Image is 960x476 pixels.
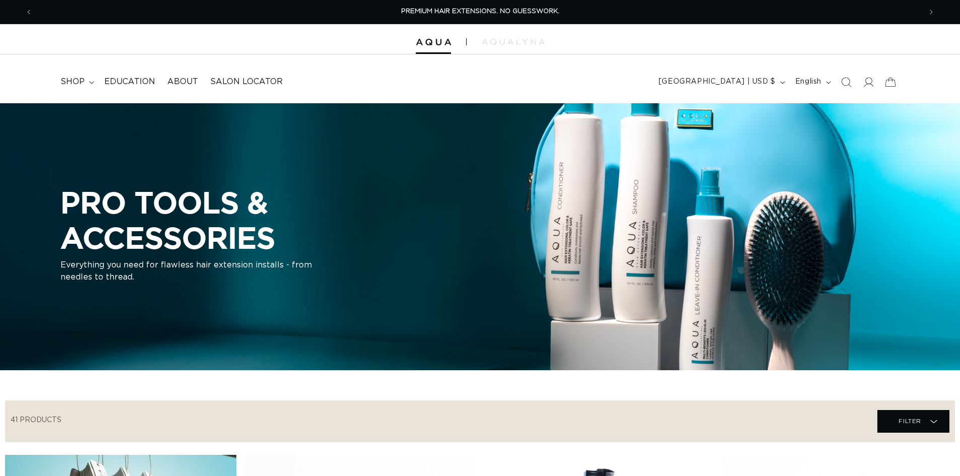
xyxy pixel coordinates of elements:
[98,71,161,93] a: Education
[167,77,198,87] span: About
[60,185,443,255] h2: PRO TOOLS & ACCESSORIES
[920,3,942,22] button: Next announcement
[54,71,98,93] summary: shop
[18,3,40,22] button: Previous announcement
[653,73,789,92] button: [GEOGRAPHIC_DATA] | USD $
[795,77,821,87] span: English
[401,8,559,15] span: PREMIUM HAIR EXTENSIONS. NO GUESSWORK.
[60,259,312,284] p: Everything you need for flawless hair extension installs - from needles to thread.
[210,77,283,87] span: Salon Locator
[204,71,289,93] a: Salon Locator
[416,39,451,46] img: Aqua Hair Extensions
[659,77,776,87] span: [GEOGRAPHIC_DATA] | USD $
[104,77,155,87] span: Education
[161,71,204,93] a: About
[877,410,949,433] summary: Filter
[835,71,857,93] summary: Search
[60,77,85,87] span: shop
[789,73,835,92] button: English
[482,39,545,45] img: aqualyna.com
[899,412,921,431] span: Filter
[11,417,61,424] span: 41 products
